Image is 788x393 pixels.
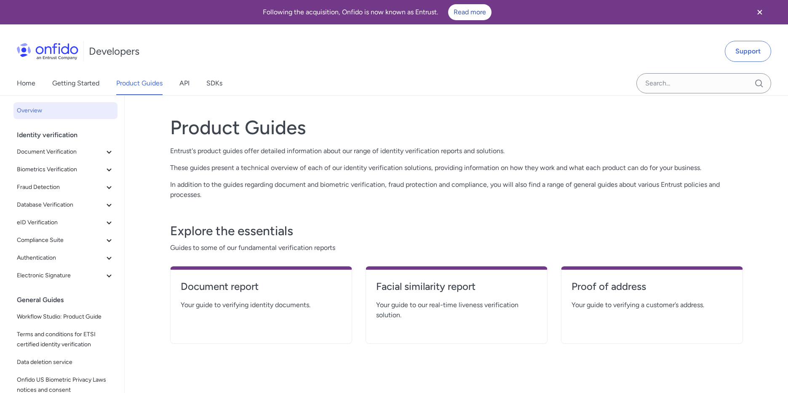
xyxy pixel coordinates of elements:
span: Your guide to verifying identity documents. [181,300,342,310]
span: Your guide to verifying a customer’s address. [572,300,732,310]
button: Electronic Signature [13,267,118,284]
a: Data deletion service [13,354,118,371]
h4: Document report [181,280,342,293]
button: Close banner [744,2,775,23]
a: API [179,72,190,95]
h1: Developers [89,45,139,58]
a: Proof of address [572,280,732,300]
button: Authentication [13,250,118,266]
span: Data deletion service [17,357,114,367]
h1: Product Guides [170,116,743,139]
div: Following the acquisition, Onfido is now known as Entrust. [10,4,744,20]
p: Entrust's product guides offer detailed information about our range of identity verification repo... [170,146,743,156]
a: Overview [13,102,118,119]
h3: Explore the essentials [170,223,743,239]
span: Document Verification [17,147,104,157]
a: Support [725,41,771,62]
a: Document report [181,280,342,300]
h4: Proof of address [572,280,732,293]
span: Electronic Signature [17,271,104,281]
span: Guides to some of our fundamental verification reports [170,243,743,253]
a: Getting Started [52,72,99,95]
a: Home [17,72,35,95]
p: These guides present a technical overview of each of our identity verification solutions, providi... [170,163,743,173]
button: Document Verification [13,143,118,160]
span: Authentication [17,253,104,263]
a: Read more [448,4,491,20]
button: Database Verification [13,196,118,213]
span: Compliance Suite [17,235,104,245]
div: Identity verification [17,127,121,143]
button: Compliance Suite [13,232,118,249]
span: Workflow Studio: Product Guide [17,312,114,322]
button: eID Verification [13,214,118,231]
h4: Facial similarity report [376,280,537,293]
span: Fraud Detection [17,182,104,192]
button: Biometrics Verification [13,161,118,178]
a: Product Guides [116,72,163,95]
span: Database Verification [17,200,104,210]
span: eID Verification [17,218,104,228]
div: General Guides [17,292,121,308]
button: Fraud Detection [13,179,118,196]
a: Facial similarity report [376,280,537,300]
a: SDKs [206,72,222,95]
a: Terms and conditions for ETSI certified identity verification [13,326,118,353]
img: Onfido Logo [17,43,78,60]
input: Onfido search input field [636,73,771,93]
svg: Close banner [755,7,765,17]
a: Workflow Studio: Product Guide [13,308,118,325]
span: Terms and conditions for ETSI certified identity verification [17,329,114,350]
span: Overview [17,106,114,116]
span: Your guide to our real-time liveness verification solution. [376,300,537,320]
span: Biometrics Verification [17,165,104,175]
p: In addition to the guides regarding document and biometric verification, fraud protection and com... [170,180,743,200]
